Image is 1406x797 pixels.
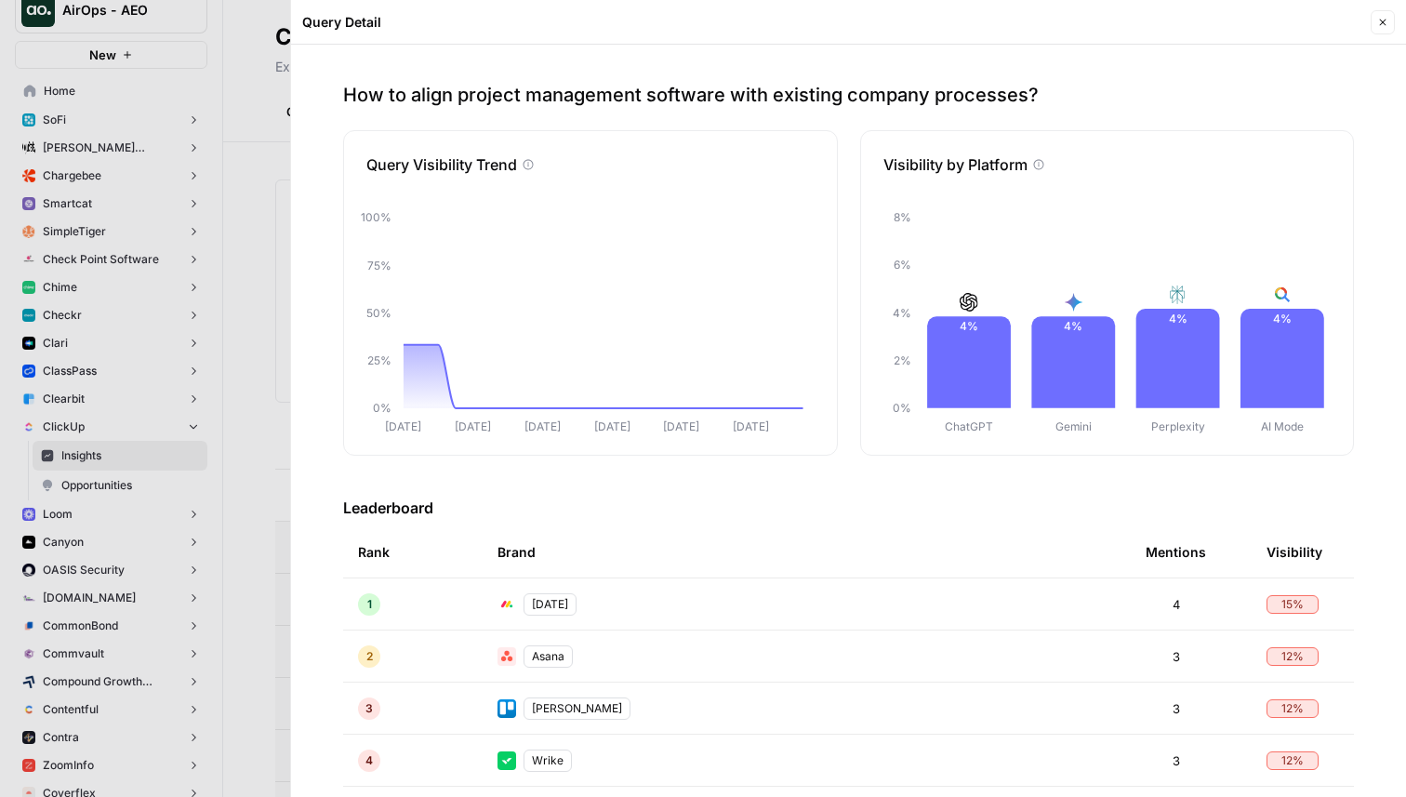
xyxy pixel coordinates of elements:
[893,210,910,224] tspan: 8%
[1281,752,1304,769] span: 12 %
[497,751,516,770] img: 38hturkwgamgyxz8tysiotw05f3x
[361,210,391,224] tspan: 100%
[1173,699,1180,718] span: 3
[1173,647,1180,666] span: 3
[455,419,491,433] tspan: [DATE]
[1173,751,1180,770] span: 3
[302,13,1365,32] div: Query Detail
[497,595,516,614] img: j0006o4w6wdac5z8yzb60vbgsr6k
[373,401,391,415] tspan: 0%
[365,700,373,717] span: 3
[343,497,1354,519] h3: Leaderboard
[892,306,910,320] tspan: 4%
[367,353,391,367] tspan: 25%
[1150,419,1204,433] tspan: Perplexity
[663,419,699,433] tspan: [DATE]
[1281,700,1304,717] span: 12 %
[892,401,910,415] tspan: 0%
[366,153,517,176] p: Query Visibility Trend
[960,319,978,333] text: 4%
[1273,312,1292,325] text: 4%
[358,526,390,578] div: Rank
[367,259,391,272] tspan: 75%
[365,752,373,769] span: 4
[524,419,561,433] tspan: [DATE]
[366,306,391,320] tspan: 50%
[497,526,1116,578] div: Brand
[1064,319,1082,333] text: 4%
[1281,596,1304,613] span: 15 %
[1261,419,1304,433] tspan: AI Mode
[1281,648,1304,665] span: 12 %
[524,593,577,616] div: [DATE]
[367,596,372,613] span: 1
[893,353,910,367] tspan: 2%
[497,699,516,718] img: dsapf59eflvgghzeeaxzhlzx3epe
[594,419,630,433] tspan: [DATE]
[524,697,630,720] div: [PERSON_NAME]
[385,419,421,433] tspan: [DATE]
[945,419,993,433] tspan: ChatGPT
[893,259,910,272] tspan: 6%
[733,419,769,433] tspan: [DATE]
[1055,419,1092,433] tspan: Gemini
[524,750,572,772] div: Wrike
[1267,526,1322,578] div: Visibility
[1173,595,1180,614] span: 4
[366,648,373,665] span: 2
[1168,312,1187,325] text: 4%
[497,647,516,666] img: li8d5ttnro2voqnqabfqcnxcmgof
[343,82,1354,108] p: How to align project management software with existing company processes?
[1146,526,1206,578] div: Mentions
[524,645,573,668] div: Asana
[883,153,1028,176] p: Visibility by Platform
